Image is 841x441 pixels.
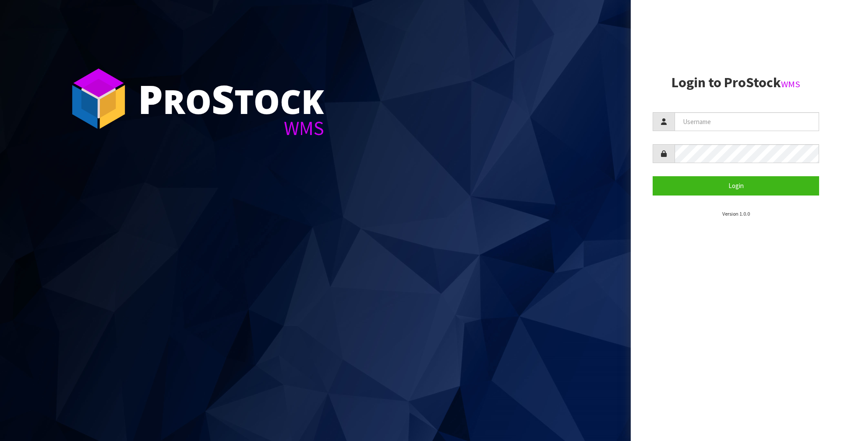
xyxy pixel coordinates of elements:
small: Version 1.0.0 [722,210,750,217]
div: WMS [138,118,324,138]
input: Username [675,112,819,131]
div: ro tock [138,79,324,118]
span: S [212,72,234,125]
img: ProStock Cube [66,66,131,132]
span: P [138,72,163,125]
button: Login [653,176,819,195]
h2: Login to ProStock [653,75,819,90]
small: WMS [781,78,800,90]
